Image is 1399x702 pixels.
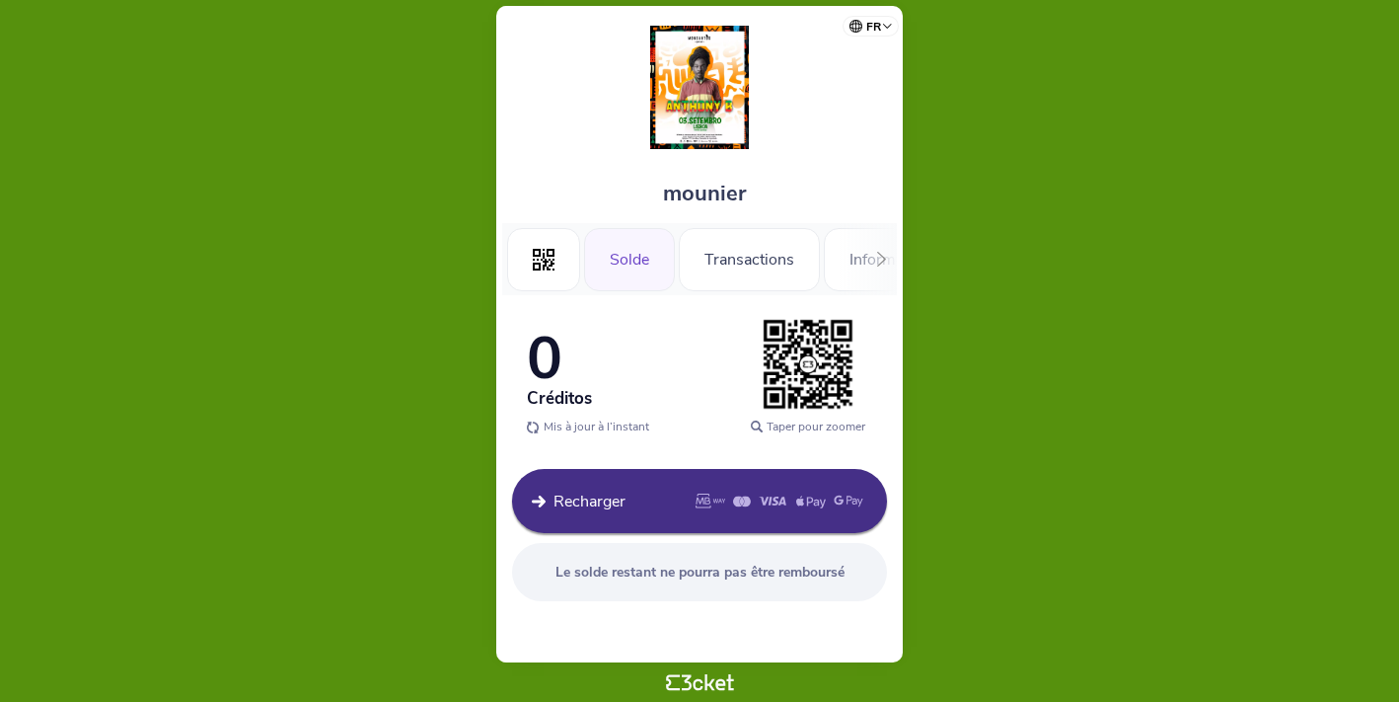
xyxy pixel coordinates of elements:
[544,419,649,434] span: Mis à jour à l’instant
[767,419,865,434] span: Taper pour zoomer
[584,247,675,269] a: Solde
[527,563,872,582] p: Le solde restant ne pourra pas être remboursé
[679,247,820,269] a: Transactions
[584,228,675,291] div: Solde
[650,26,749,149] img: ANTHONY B
[759,315,857,414] img: transparent_placeholder.3f4e7402.png
[553,491,626,512] span: Recharger
[679,228,820,291] div: Transactions
[824,247,964,269] a: Informations
[527,318,562,399] span: 0
[824,228,964,291] div: Informations
[663,179,746,208] span: mounier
